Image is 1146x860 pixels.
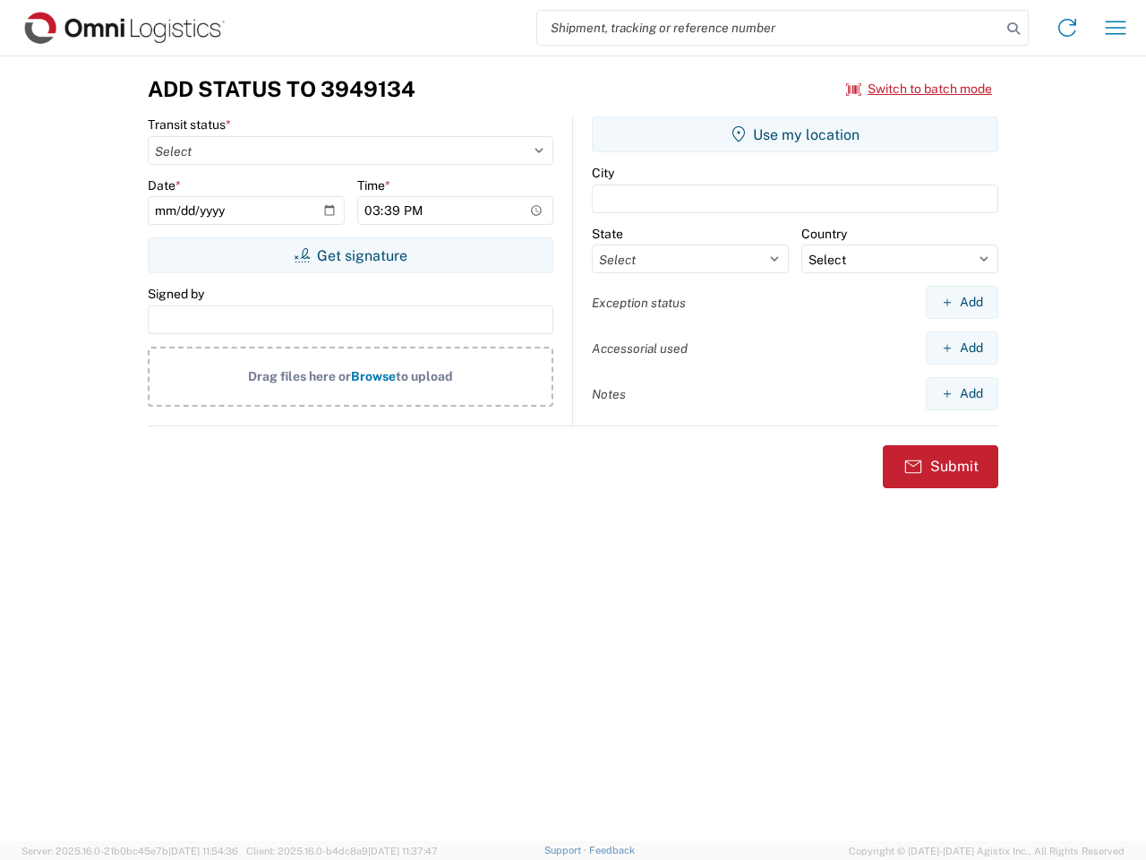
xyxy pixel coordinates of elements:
[148,237,553,273] button: Get signature
[801,226,847,242] label: Country
[396,369,453,383] span: to upload
[21,846,238,856] span: Server: 2025.16.0-21b0bc45e7b
[368,846,438,856] span: [DATE] 11:37:47
[592,116,998,152] button: Use my location
[589,845,635,856] a: Feedback
[148,76,415,102] h3: Add Status to 3949134
[246,846,438,856] span: Client: 2025.16.0-b4dc8a9
[592,386,626,402] label: Notes
[148,177,181,193] label: Date
[537,11,1001,45] input: Shipment, tracking or reference number
[926,377,998,410] button: Add
[592,165,614,181] label: City
[248,369,351,383] span: Drag files here or
[883,445,998,488] button: Submit
[357,177,390,193] label: Time
[148,286,204,302] label: Signed by
[592,295,686,311] label: Exception status
[926,286,998,319] button: Add
[592,226,623,242] label: State
[168,846,238,856] span: [DATE] 11:54:36
[148,116,231,133] label: Transit status
[849,843,1125,859] span: Copyright © [DATE]-[DATE] Agistix Inc., All Rights Reserved
[351,369,396,383] span: Browse
[592,340,688,357] label: Accessorial used
[544,845,589,856] a: Support
[926,331,998,365] button: Add
[846,74,992,104] button: Switch to batch mode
